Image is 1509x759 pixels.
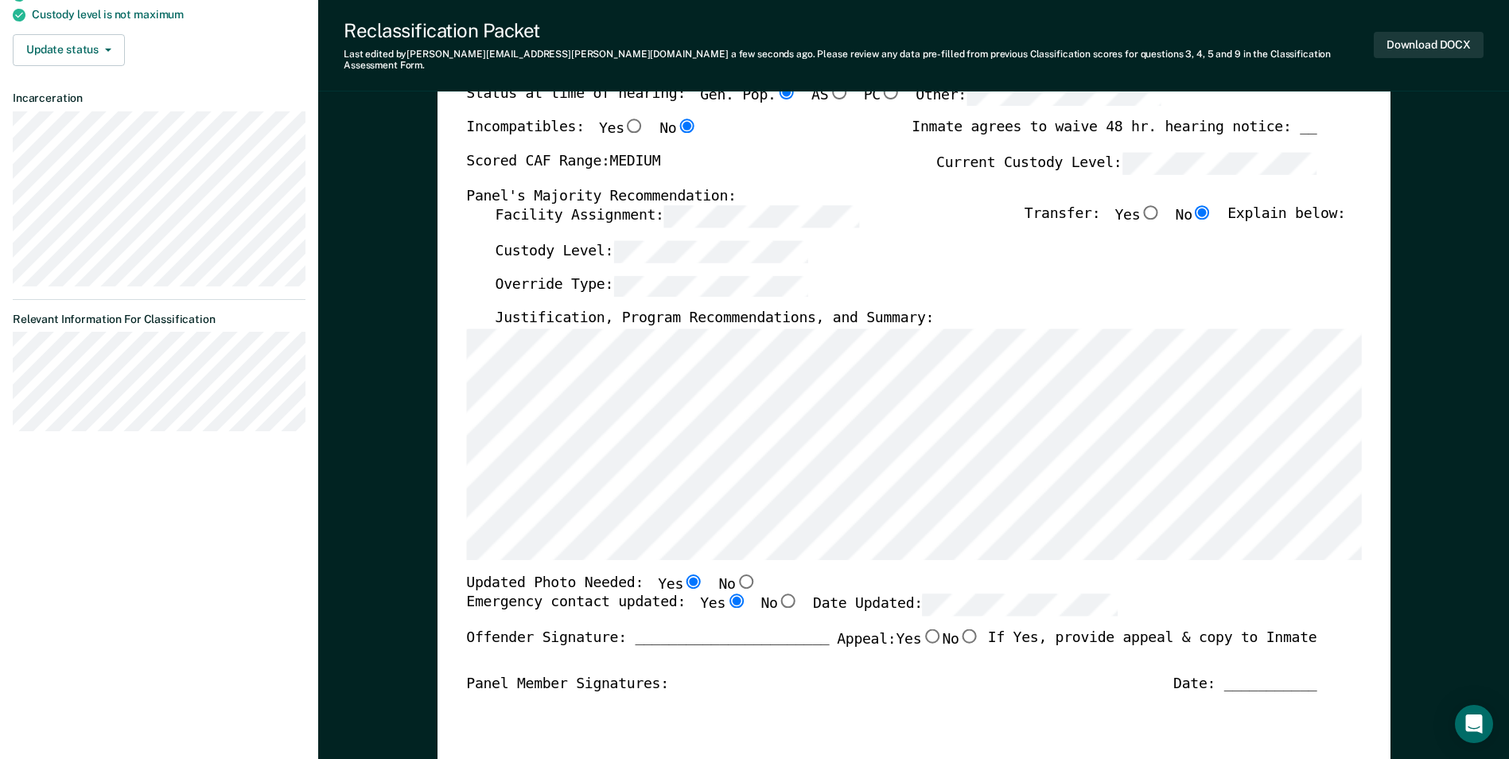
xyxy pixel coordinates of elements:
input: Date Updated: [923,594,1118,616]
input: PC [881,84,901,99]
label: Yes [896,629,942,649]
label: Facility Assignment: [495,205,858,227]
div: Updated Photo Needed: [466,574,756,594]
label: PC [863,84,900,106]
label: Current Custody Level: [936,152,1316,173]
span: maximum [134,8,184,21]
input: No [735,574,756,588]
label: No [942,629,979,649]
input: No [1192,205,1213,220]
input: Override Type: [613,274,808,296]
input: No [676,119,697,134]
label: Override Type: [495,274,808,296]
span: a few seconds ago [731,49,813,60]
div: Transfer: Explain below: [1025,205,1346,240]
div: Emergency contact updated: [466,594,1118,629]
label: No [659,119,697,140]
input: No [777,594,798,609]
label: Appeal: [837,629,980,662]
label: AS [811,84,849,106]
input: Yes [921,629,942,643]
div: Offender Signature: _______________________ If Yes, provide appeal & copy to Inmate [466,629,1316,675]
div: Last edited by [PERSON_NAME][EMAIL_ADDRESS][PERSON_NAME][DOMAIN_NAME] . Please review any data pr... [344,49,1374,72]
dt: Incarceration [13,91,305,105]
label: Yes [700,594,746,616]
input: Gen. Pop. [776,84,796,99]
label: Scored CAF Range: MEDIUM [466,152,660,173]
div: Status at time of hearing: [466,84,1161,119]
input: Facility Assignment: [663,205,858,227]
label: Justification, Program Recommendations, and Summary: [495,309,934,329]
input: Yes [1140,205,1161,220]
div: Panel Member Signatures: [466,675,669,694]
div: Incompatibles: [466,119,697,153]
input: Yes [683,574,704,588]
input: Current Custody Level: [1122,152,1316,173]
div: Panel's Majority Recommendation: [466,187,1316,206]
label: Yes [1114,205,1161,227]
input: No [959,629,979,643]
label: Custody Level: [495,240,808,262]
input: Yes [624,119,644,134]
input: Other: [966,84,1161,106]
label: Yes [599,119,645,140]
button: Download DOCX [1374,32,1484,58]
input: Custody Level: [613,240,808,262]
div: Custody level is not [32,8,305,21]
label: Date Updated: [813,594,1118,616]
label: Yes [658,574,704,594]
label: No [1175,205,1212,227]
dt: Relevant Information For Classification [13,313,305,326]
input: Yes [725,594,746,609]
label: No [718,574,756,594]
label: No [760,594,798,616]
div: Date: ___________ [1173,675,1316,694]
div: Reclassification Packet [344,19,1374,42]
div: Open Intercom Messenger [1455,705,1493,743]
div: Inmate agrees to waive 48 hr. hearing notice: __ [912,119,1316,153]
button: Update status [13,34,125,66]
input: AS [828,84,849,99]
label: Other: [916,84,1161,106]
label: Gen. Pop. [700,84,797,106]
